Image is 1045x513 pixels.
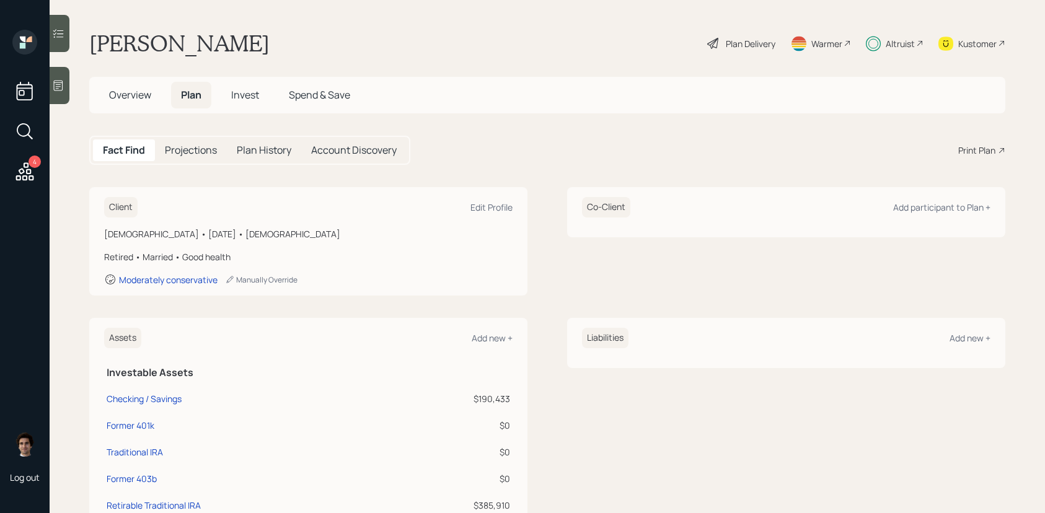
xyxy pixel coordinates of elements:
[387,392,510,405] div: $190,433
[107,499,201,512] div: Retirable Traditional IRA
[225,274,298,285] div: Manually Override
[726,37,775,50] div: Plan Delivery
[10,471,40,483] div: Log out
[289,88,350,102] span: Spend & Save
[181,88,201,102] span: Plan
[12,432,37,457] img: harrison-schaefer-headshot-2.png
[470,201,513,213] div: Edit Profile
[107,419,154,432] div: Former 401k
[886,37,915,50] div: Altruist
[89,30,270,57] h1: [PERSON_NAME]
[950,332,990,344] div: Add new +
[311,144,397,156] h5: Account Discovery
[107,472,157,485] div: Former 403b
[237,144,291,156] h5: Plan History
[104,250,513,263] div: Retired • Married • Good health
[29,156,41,168] div: 4
[582,328,628,348] h6: Liabilities
[104,328,141,348] h6: Assets
[165,144,217,156] h5: Projections
[958,37,997,50] div: Kustomer
[109,88,151,102] span: Overview
[387,499,510,512] div: $385,910
[893,201,990,213] div: Add participant to Plan +
[107,445,163,458] div: Traditional IRA
[958,144,995,157] div: Print Plan
[107,367,510,379] h5: Investable Assets
[387,472,510,485] div: $0
[231,88,259,102] span: Invest
[387,419,510,432] div: $0
[104,197,138,217] h6: Client
[472,332,513,344] div: Add new +
[387,445,510,458] div: $0
[119,274,218,286] div: Moderately conservative
[107,392,182,405] div: Checking / Savings
[582,197,630,217] h6: Co-Client
[811,37,842,50] div: Warmer
[103,144,145,156] h5: Fact Find
[104,227,513,240] div: [DEMOGRAPHIC_DATA] • [DATE] • [DEMOGRAPHIC_DATA]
